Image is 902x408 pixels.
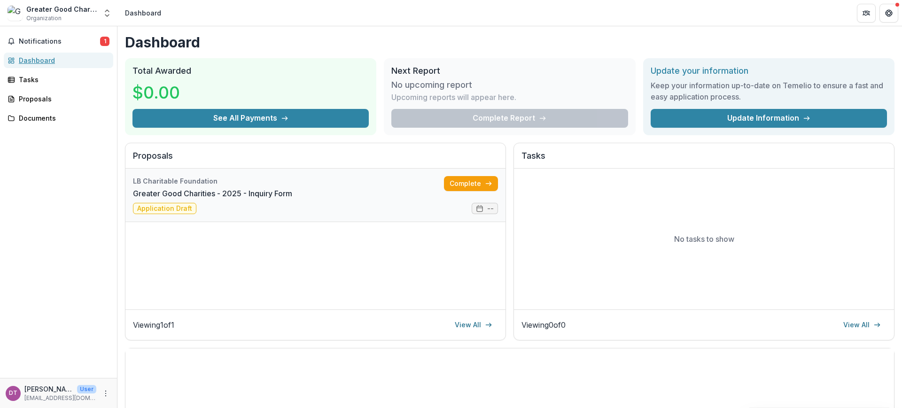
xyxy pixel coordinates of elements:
div: Documents [19,113,106,123]
p: Upcoming reports will appear here. [391,92,516,103]
p: Viewing 1 of 1 [133,319,174,331]
nav: breadcrumb [121,6,165,20]
span: Notifications [19,38,100,46]
button: Partners [857,4,876,23]
div: Dimitri Teixeira [9,390,17,396]
h2: Proposals [133,151,498,169]
a: Complete [444,176,498,191]
span: 1 [100,37,109,46]
div: Greater Good Charities [26,4,97,14]
div: Dashboard [19,55,106,65]
p: [EMAIL_ADDRESS][DOMAIN_NAME] [24,394,96,402]
p: Viewing 0 of 0 [521,319,566,331]
h2: Total Awarded [132,66,369,76]
div: Tasks [19,75,106,85]
a: View All [838,317,886,332]
h2: Next Report [391,66,628,76]
div: Dashboard [125,8,161,18]
p: No tasks to show [674,233,734,245]
button: More [100,388,111,399]
a: Proposals [4,91,113,107]
img: Greater Good Charities [8,6,23,21]
span: Organization [26,14,62,23]
h3: $0.00 [132,80,203,105]
a: Tasks [4,72,113,87]
h3: Keep your information up-to-date on Temelio to ensure a fast and easy application process. [651,80,887,102]
p: User [77,385,96,393]
div: Proposals [19,94,106,104]
button: See All Payments [132,109,369,128]
a: Dashboard [4,53,113,68]
a: Greater Good Charities - 2025 - Inquiry Form [133,188,292,199]
h1: Dashboard [125,34,894,51]
button: Open entity switcher [101,4,114,23]
p: [PERSON_NAME] [24,384,73,394]
h3: No upcoming report [391,80,472,90]
a: View All [449,317,498,332]
button: Notifications1 [4,34,113,49]
h2: Tasks [521,151,886,169]
a: Documents [4,110,113,126]
button: Get Help [879,4,898,23]
a: Update Information [651,109,887,128]
h2: Update your information [651,66,887,76]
